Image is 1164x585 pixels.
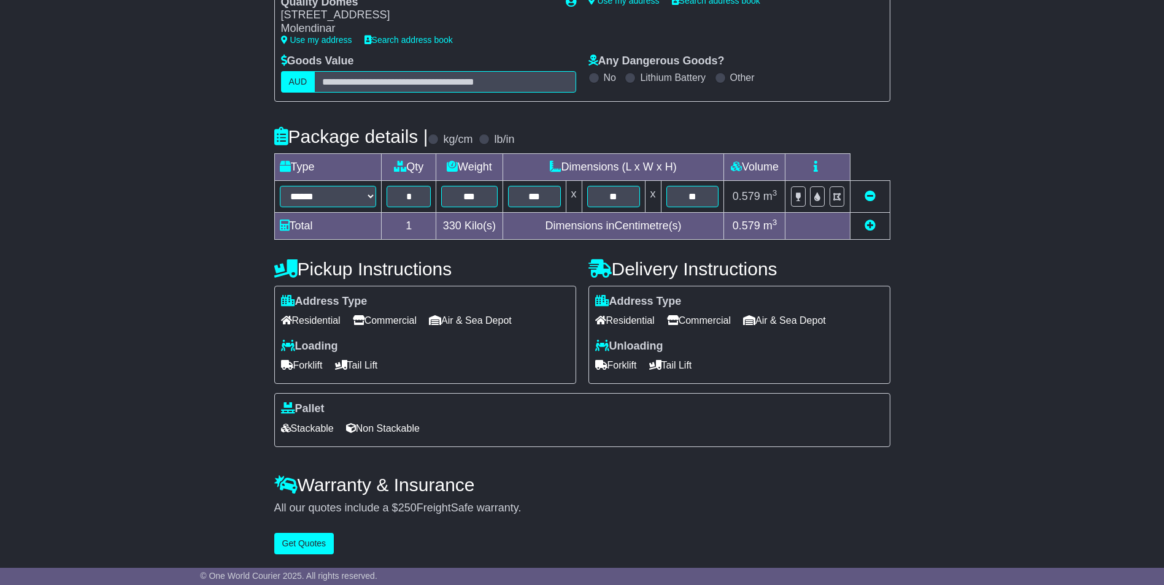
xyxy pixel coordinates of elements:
[281,311,341,330] span: Residential
[645,180,661,212] td: x
[503,153,724,180] td: Dimensions (L x W x H)
[281,35,352,45] a: Use my address
[588,259,890,279] h4: Delivery Instructions
[353,311,417,330] span: Commercial
[733,220,760,232] span: 0.579
[274,502,890,515] div: All our quotes include a $ FreightSafe warranty.
[436,153,503,180] td: Weight
[595,340,663,353] label: Unloading
[743,311,826,330] span: Air & Sea Depot
[382,153,436,180] td: Qty
[281,55,354,68] label: Goods Value
[443,133,472,147] label: kg/cm
[640,72,706,83] label: Lithium Battery
[724,153,785,180] td: Volume
[281,356,323,375] span: Forklift
[281,419,334,438] span: Stackable
[274,212,382,239] td: Total
[443,220,461,232] span: 330
[588,55,725,68] label: Any Dangerous Goods?
[274,259,576,279] h4: Pickup Instructions
[649,356,692,375] span: Tail Lift
[335,356,378,375] span: Tail Lift
[200,571,377,581] span: © One World Courier 2025. All rights reserved.
[773,188,777,197] sup: 3
[346,419,420,438] span: Non Stackable
[763,190,777,202] span: m
[595,311,655,330] span: Residential
[436,212,503,239] td: Kilo(s)
[494,133,514,147] label: lb/in
[763,220,777,232] span: m
[281,340,338,353] label: Loading
[595,356,637,375] span: Forklift
[281,402,325,416] label: Pallet
[364,35,453,45] a: Search address book
[382,212,436,239] td: 1
[274,533,334,554] button: Get Quotes
[281,71,315,93] label: AUD
[274,153,382,180] td: Type
[604,72,616,83] label: No
[595,295,682,308] label: Address Type
[865,220,876,232] a: Add new item
[730,72,755,83] label: Other
[281,9,553,22] div: [STREET_ADDRESS]
[566,180,582,212] td: x
[281,295,368,308] label: Address Type
[398,502,417,514] span: 250
[274,475,890,495] h4: Warranty & Insurance
[281,22,553,36] div: Molendinar
[274,126,428,147] h4: Package details |
[733,190,760,202] span: 0.579
[865,190,876,202] a: Remove this item
[429,311,512,330] span: Air & Sea Depot
[773,218,777,227] sup: 3
[667,311,731,330] span: Commercial
[503,212,724,239] td: Dimensions in Centimetre(s)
